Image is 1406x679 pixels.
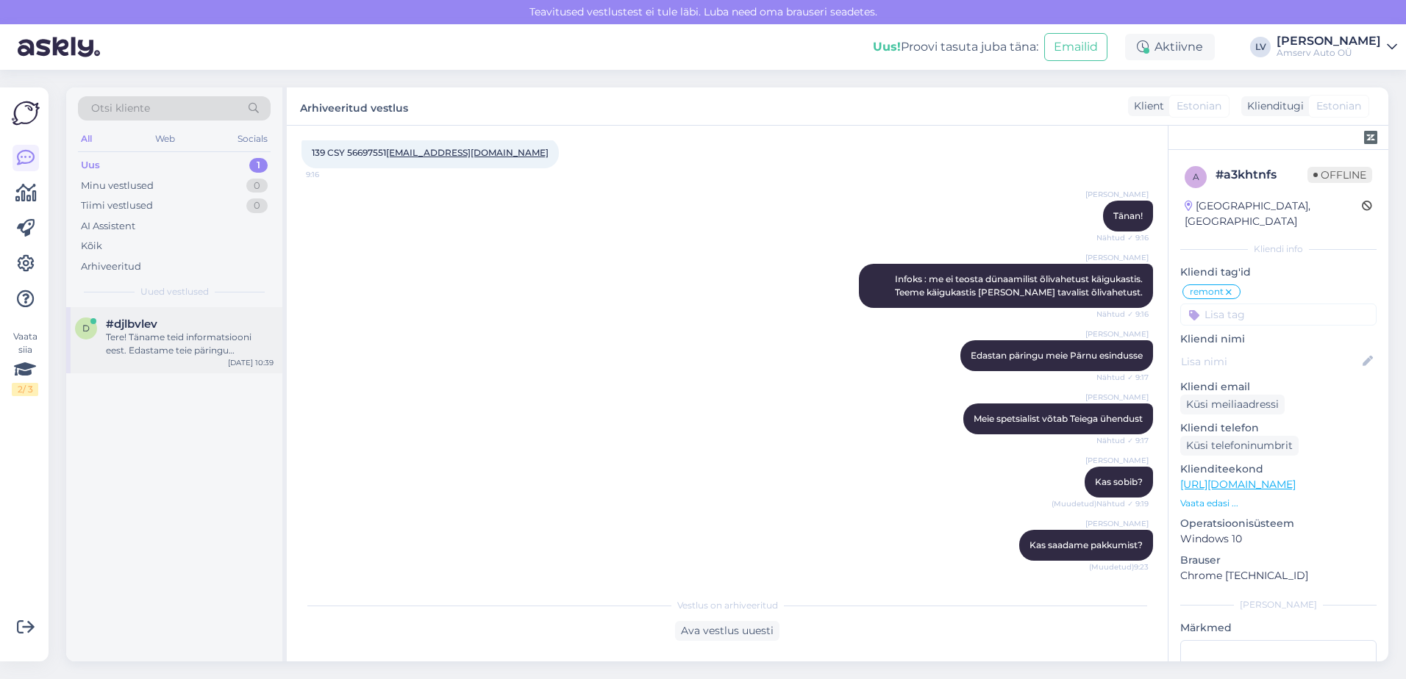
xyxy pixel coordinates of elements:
div: [PERSON_NAME] [1180,598,1377,611]
p: Brauser [1180,553,1377,568]
span: #djlbvlev [106,317,157,331]
div: 1 [249,158,268,173]
button: Emailid [1044,33,1107,61]
div: Ava vestlus uuesti [675,621,779,641]
div: 0 [246,179,268,193]
input: Lisa nimi [1181,353,1360,370]
p: Märkmed [1180,620,1377,636]
span: Meie spetsialist võtab Teiega ühendust [974,413,1143,424]
span: (Muudetud) Nähtud ✓ 9:19 [1052,498,1149,509]
p: Klienditeekond [1180,461,1377,477]
div: Socials [235,129,271,148]
span: 9:16 [306,169,361,180]
span: Edastan päringu meie Pärnu esindusse [971,350,1143,361]
div: Tiimi vestlused [81,198,153,213]
span: Kas saadame pakkumist? [1029,539,1143,550]
span: a [1193,171,1199,182]
span: Infoks : me ei teosta dünaamilist õlivahetust käigukastis. Teeme käigukastis [PERSON_NAME] tavali... [895,273,1145,298]
span: Nähtud ✓ 9:17 [1093,435,1149,446]
span: [PERSON_NAME] [1085,328,1149,339]
div: Amserv Auto OÜ [1277,47,1381,59]
div: Proovi tasuta juba täna: [873,38,1038,56]
div: Tere! Täname teid informatsiooni eest. Edastame teie päringu hinnapakkumise saamiseks kolleegile ... [106,331,274,357]
p: Kliendi nimi [1180,331,1377,347]
span: Offline [1307,167,1372,183]
div: Vaata siia [12,330,38,396]
label: Arhiveeritud vestlus [300,96,408,116]
p: Kliendi email [1180,379,1377,395]
span: [PERSON_NAME] [1085,392,1149,403]
div: 2 / 3 [12,383,38,396]
span: Otsi kliente [91,101,150,116]
div: [GEOGRAPHIC_DATA], [GEOGRAPHIC_DATA] [1185,198,1362,229]
span: Nähtud ✓ 9:16 [1093,232,1149,243]
span: Tänan! [1113,210,1143,221]
span: d [82,323,90,334]
a: [PERSON_NAME]Amserv Auto OÜ [1277,35,1397,59]
span: Nähtud ✓ 9:16 [1093,309,1149,320]
span: [PERSON_NAME] [1085,518,1149,529]
p: Windows 10 [1180,531,1377,547]
span: 139 CSY 56697551 [312,147,549,158]
p: Kliendi tag'id [1180,265,1377,280]
div: Kõik [81,239,102,254]
div: Küsi meiliaadressi [1180,395,1285,414]
span: Nähtud ✓ 9:17 [1093,372,1149,383]
a: [URL][DOMAIN_NAME] [1180,478,1296,491]
div: Küsi telefoninumbrit [1180,436,1299,456]
div: Minu vestlused [81,179,154,193]
input: Lisa tag [1180,303,1377,326]
div: # a3khtnfs [1216,166,1307,184]
span: remont [1190,287,1224,296]
span: Vestlus on arhiveeritud [677,599,778,612]
div: Kliendi info [1180,242,1377,256]
span: [PERSON_NAME] [1085,189,1149,200]
span: Uued vestlused [140,285,209,298]
div: Klient [1128,98,1164,114]
span: [PERSON_NAME] [1085,252,1149,263]
p: Chrome [TECHNICAL_ID] [1180,568,1377,583]
span: (Muudetud) 9:23 [1089,561,1149,572]
span: Estonian [1316,98,1361,114]
img: Askly Logo [12,99,40,127]
img: zendesk [1364,131,1377,144]
div: [PERSON_NAME] [1277,35,1381,47]
div: 0 [246,198,268,213]
div: Uus [81,158,100,173]
a: [EMAIL_ADDRESS][DOMAIN_NAME] [386,147,549,158]
div: Arhiveeritud [81,259,141,274]
div: [DATE] 10:39 [228,357,274,368]
div: LV [1250,37,1271,57]
div: Klienditugi [1241,98,1304,114]
span: Estonian [1177,98,1221,114]
div: Web [152,129,178,148]
span: Kas sobib? [1095,476,1143,487]
span: [PERSON_NAME] [1085,455,1149,466]
div: AI Assistent [81,219,135,234]
p: Operatsioonisüsteem [1180,516,1377,531]
p: Vaata edasi ... [1180,497,1377,510]
b: Uus! [873,40,901,54]
p: Kliendi telefon [1180,420,1377,436]
div: Aktiivne [1125,34,1215,60]
div: All [78,129,95,148]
